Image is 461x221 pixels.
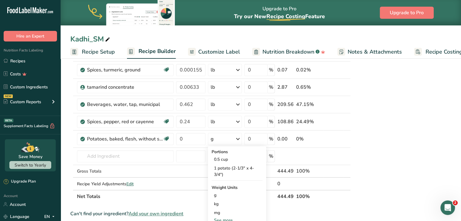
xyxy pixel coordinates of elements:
[126,181,134,187] span: Edit
[296,135,322,143] div: 0%
[296,84,322,91] div: 0.65%
[70,34,111,45] div: Kadhi_SM
[252,45,325,59] a: Nutrition Breakdown
[77,150,174,162] input: Add Ingredient
[234,0,325,25] div: Upgrade to Pro
[211,66,215,74] div: lb
[390,9,424,16] span: Upgrade to Pro
[277,135,294,143] div: 0.00
[453,200,458,205] span: 2
[4,94,13,98] div: NEW
[82,48,115,56] span: Recipe Setup
[277,101,294,108] div: 209.56
[295,190,323,203] th: 100%
[129,210,183,217] span: Add your own ingredient
[9,161,51,169] button: Switch to Yearly
[4,119,13,122] div: BETA
[212,164,262,179] div: 1 potato (2-1/3" x 4-3/4")
[211,135,214,143] div: g
[77,181,174,187] div: Recipe Yield Adjustments
[348,48,402,56] span: Notes & Attachments
[70,210,351,217] div: Can't find your ingredient?
[262,48,314,56] span: Nutrition Breakdown
[70,45,115,59] a: Recipe Setup
[212,184,262,191] div: Weight Units
[76,190,276,203] th: Net Totals
[296,167,322,175] div: 100%
[127,45,176,59] a: Recipe Builder
[277,84,294,91] div: 2.87
[188,45,240,59] a: Customize Label
[87,66,163,74] div: Spices, turmeric, ground
[212,155,262,164] div: 0.5 cup
[87,135,163,143] div: Potatoes, baked, flesh, without salt
[266,13,305,20] span: Recipe Costing
[87,101,163,108] div: Beverages, water, tap, municipal
[380,7,434,19] button: Upgrade to Pro
[276,190,295,203] th: 444.49
[198,48,240,56] span: Customize Label
[440,200,455,215] iframe: Intercom live chat
[277,180,294,187] div: 0
[212,208,262,217] div: mg
[87,84,163,91] div: tamarind concentrate
[277,66,294,74] div: 0.07
[211,118,215,125] div: lb
[4,31,57,41] button: Hire an Expert
[212,200,262,208] div: kg
[296,101,322,108] div: 47.15%
[212,191,262,200] div: g
[44,213,57,220] div: EN
[77,168,174,174] div: Gross Totals
[337,45,402,59] a: Notes & Attachments
[4,179,36,185] div: Upgrade Plan
[212,149,262,155] div: Portions
[4,99,41,105] div: Custom Reports
[87,118,163,125] div: Spices, pepper, red or cayenne
[277,118,294,125] div: 108.86
[234,13,325,20] span: Try our New Feature
[277,167,294,175] div: 444.49
[211,84,215,91] div: lb
[296,118,322,125] div: 24.49%
[139,47,176,55] span: Recipe Builder
[296,66,322,74] div: 0.02%
[18,153,42,160] div: Save Money
[15,162,46,168] span: Switch to Yearly
[211,101,215,108] div: lb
